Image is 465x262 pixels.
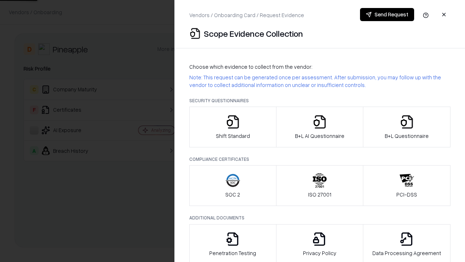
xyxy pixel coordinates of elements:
button: Send Request [360,8,414,21]
p: B+L Questionnaire [385,132,429,140]
button: PCI-DSS [363,165,450,206]
p: Choose which evidence to collect from the vendor: [189,63,450,71]
p: PCI-DSS [396,191,417,198]
p: Data Processing Agreement [372,249,441,257]
button: ISO 27001 [276,165,364,206]
p: Penetration Testing [209,249,256,257]
p: Security Questionnaires [189,98,450,104]
p: Shift Standard [216,132,250,140]
p: Compliance Certificates [189,156,450,162]
p: Privacy Policy [303,249,336,257]
button: B+L Questionnaire [363,107,450,147]
p: Note: This request can be generated once per assessment. After submission, you may follow up with... [189,74,450,89]
p: Scope Evidence Collection [204,28,303,39]
button: B+L AI Questionnaire [276,107,364,147]
p: SOC 2 [225,191,240,198]
p: Additional Documents [189,215,450,221]
button: Shift Standard [189,107,276,147]
button: SOC 2 [189,165,276,206]
p: B+L AI Questionnaire [295,132,344,140]
p: Vendors / Onboarding Card / Request Evidence [189,11,304,19]
p: ISO 27001 [308,191,331,198]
